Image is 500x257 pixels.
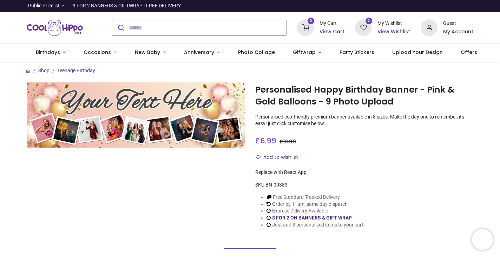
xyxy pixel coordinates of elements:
[279,138,296,145] span: £
[267,222,365,229] li: Just add 3 personalised items to your cart!
[73,2,181,9] div: 3 FOR 2 BANNERS & GIFTWRAP - FREE DELIVERY
[260,136,276,146] span: 6.99
[28,2,60,9] span: Public Pricelist
[283,138,296,145] span: 13.98
[75,43,126,62] a: Occasions
[308,18,314,24] sup: 0
[443,28,473,35] a: My Account
[284,43,330,62] a: Giftwrap
[112,20,129,35] button: Submit
[255,114,473,127] p: Personalised eco-friendly premium banner available in 8 sizes. Make the day one to remember, its ...
[255,151,304,163] button: Add to wishlistAdd to wishlist
[267,208,365,215] li: Express Delivery Available
[175,43,229,62] a: Anniversary
[267,194,365,201] li: Free Standard Tracked Delivery
[472,229,493,250] iframe: Brevo live chat
[355,25,372,30] a: 0
[320,28,344,35] a: View Cart
[293,49,316,56] span: Giftwrap
[255,169,473,176] div: Replace with React App.
[267,201,365,208] li: Order by 11am, same day dispatch
[38,68,50,73] a: Shop
[272,215,352,221] a: 3 FOR 2 ON BANNERS & GIFT WRAP
[377,20,410,27] div: My Wishlist
[392,49,443,56] span: Upload Your Design
[27,18,83,38] a: Logo of Cool Hippo
[326,2,473,9] iframe: Customer reviews powered by Trustpilot
[366,18,372,24] sup: 0
[255,84,473,108] h1: Personalised Happy Birthday Banner - Pink & Gold Balloons - 9 Photo Upload
[297,25,314,30] a: 0
[238,49,275,56] span: Photo Collage
[184,49,214,56] span: Anniversary
[27,43,75,62] a: Birthdays
[340,49,374,56] span: Party Stickers
[255,182,473,189] div: SKU:
[135,49,160,56] span: New Baby
[27,2,64,9] a: Public Pricelist
[36,49,60,56] span: Birthdays
[461,49,477,56] span: Offers
[84,49,111,56] span: Occasions
[320,20,344,27] div: My Cart
[443,20,473,27] div: Guest
[255,136,276,146] span: £
[256,155,261,160] i: Add to wishlist
[27,18,83,38] img: Cool Hippo
[265,182,288,188] span: BN-00383
[126,43,175,62] a: New Baby
[57,68,95,73] a: Teenage Birthday
[27,82,245,148] img: Personalised Happy Birthday Banner - Pink & Gold Balloons - 9 Photo Upload
[377,28,410,35] a: View Wishlist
